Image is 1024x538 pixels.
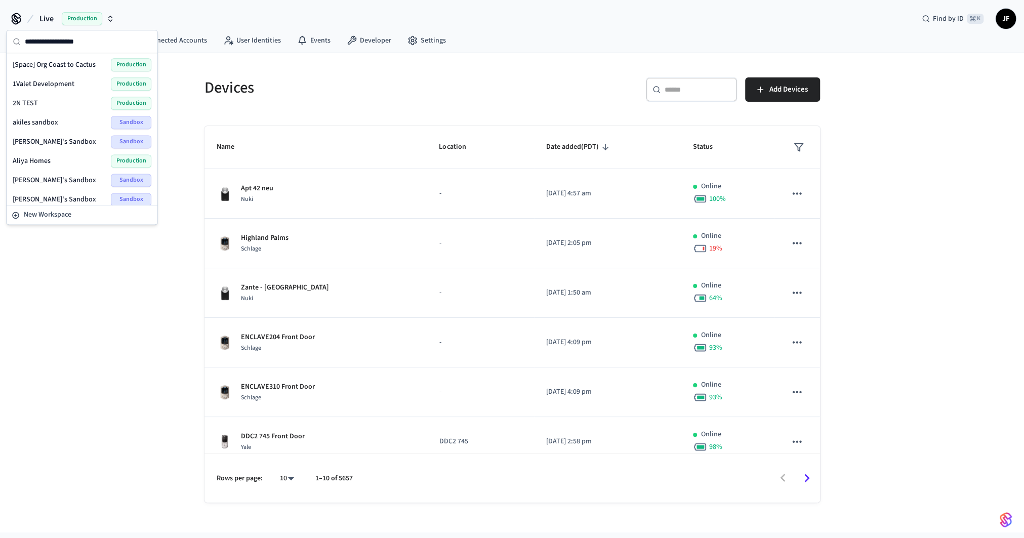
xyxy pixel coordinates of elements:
[709,243,722,254] span: 19 %
[709,194,726,204] span: 100 %
[439,238,522,249] p: -
[13,79,74,89] span: 1Valet Development
[13,117,58,128] span: akiles sandbox
[217,139,248,155] span: Name
[217,235,233,252] img: Schlage Sense Smart Deadbolt with Camelot Trim, Front
[7,53,157,205] div: Suggestions
[701,231,721,241] p: Online
[217,473,263,484] p: Rows per page:
[13,175,96,185] span: [PERSON_NAME]'s Sandbox
[546,387,669,397] p: [DATE] 4:09 pm
[217,186,233,202] img: Nuki Smart Lock 3.0 Pro Black, Front
[124,31,215,50] a: Connected Accounts
[701,181,721,192] p: Online
[217,384,233,400] img: Schlage Sense Smart Deadbolt with Camelot Trim, Front
[439,436,522,447] p: DDC2 745
[399,31,454,50] a: Settings
[111,97,151,110] span: Production
[111,58,151,71] span: Production
[546,188,669,199] p: [DATE] 4:57 am
[39,13,54,25] span: Live
[241,344,261,352] span: Schlage
[13,137,96,147] span: [PERSON_NAME]'s Sandbox
[546,139,612,155] span: Date added(PDT)
[546,436,669,447] p: [DATE] 2:58 pm
[13,60,96,70] span: [Space] Org Coast to Cactus
[709,392,722,402] span: 93 %
[289,31,339,50] a: Events
[1000,512,1012,528] img: SeamLogoGradient.69752ec5.svg
[111,116,151,129] span: Sandbox
[997,10,1015,28] span: JF
[914,10,992,28] div: Find by ID⌘ K
[315,473,353,484] p: 1–10 of 5657
[241,431,305,442] p: DDC2 745 Front Door
[111,154,151,168] span: Production
[546,287,669,298] p: [DATE] 1:50 am
[217,285,233,301] img: Nuki Smart Lock 3.0 Pro Black, Front
[217,335,233,351] img: Schlage Sense Smart Deadbolt with Camelot Trim, Front
[693,139,726,155] span: Status
[241,195,253,203] span: Nuki
[439,287,522,298] p: -
[111,193,151,206] span: Sandbox
[241,382,315,392] p: ENCLAVE310 Front Door
[769,83,808,96] span: Add Devices
[111,77,151,91] span: Production
[8,206,156,223] button: New Workspace
[439,188,522,199] p: -
[546,238,669,249] p: [DATE] 2:05 pm
[111,174,151,187] span: Sandbox
[439,337,522,348] p: -
[215,31,289,50] a: User Identities
[13,156,51,166] span: Aliya Homes
[241,443,251,451] span: Yale
[241,183,273,194] p: Apt 42 neu
[701,330,721,341] p: Online
[546,337,669,348] p: [DATE] 4:09 pm
[709,442,722,452] span: 98 %
[275,471,299,486] div: 10
[241,244,261,253] span: Schlage
[709,293,722,303] span: 64 %
[217,434,233,450] img: Yale Assure Touchscreen Wifi Smart Lock, Satin Nickel, Front
[13,98,38,108] span: 2N TEST
[241,393,261,402] span: Schlage
[241,294,253,303] span: Nuki
[701,380,721,390] p: Online
[241,282,329,293] p: Zante - [GEOGRAPHIC_DATA]
[439,139,479,155] span: Location
[701,429,721,440] p: Online
[701,280,721,291] p: Online
[24,210,71,220] span: New Workspace
[795,466,818,490] button: Go to next page
[996,9,1016,29] button: JF
[62,12,102,25] span: Production
[439,387,522,397] p: -
[745,77,820,102] button: Add Devices
[241,233,289,243] p: Highland Palms
[111,135,151,148] span: Sandbox
[933,14,964,24] span: Find by ID
[241,332,315,343] p: ENCLAVE204 Front Door
[709,343,722,353] span: 93 %
[339,31,399,50] a: Developer
[967,14,984,24] span: ⌘ K
[13,194,96,204] span: [PERSON_NAME]'s Sandbox
[204,77,506,98] h5: Devices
